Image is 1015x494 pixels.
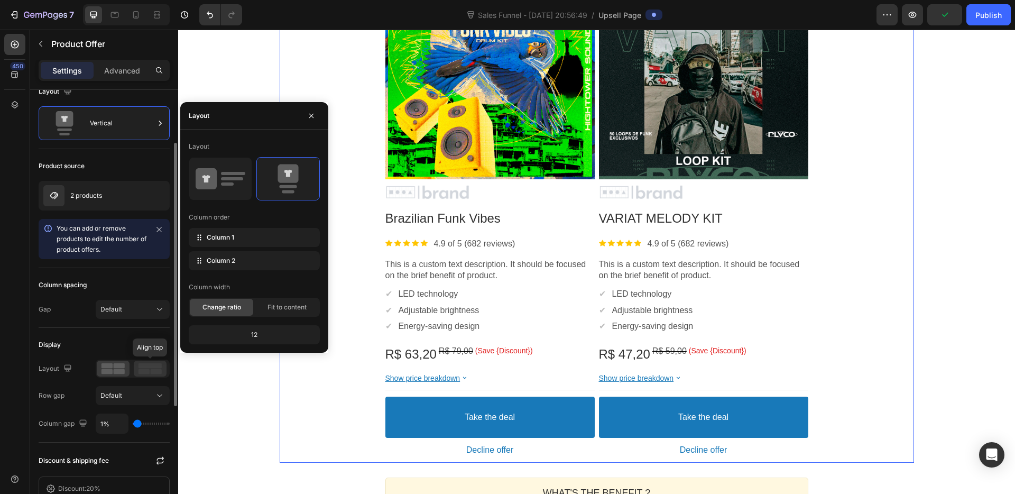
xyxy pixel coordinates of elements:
[511,317,568,325] bdo: (Save {Discount})
[421,411,630,431] button: Decline offer
[207,344,282,353] bdo: Show price breakdown
[39,161,85,171] div: Product source
[207,367,417,409] button: Take the deal
[975,10,1002,21] div: Publish
[433,291,515,303] p: Energy-saving design
[70,192,102,199] p: 2 products
[96,414,128,433] input: Auto
[966,4,1011,25] button: Publish
[104,65,140,76] p: Advanced
[207,317,259,332] bdo: R$ 63,20
[207,260,214,269] span: ✔
[52,65,82,76] p: Settings
[592,10,594,21] span: /
[207,256,235,266] span: Column 2
[43,185,64,206] img: product feature img
[39,391,64,400] div: Row gap
[39,340,61,350] div: Display
[90,111,154,135] div: Vertical
[220,259,280,270] p: LED technology
[287,382,337,394] bdo: Take the deal
[202,303,241,312] span: Change ratio
[207,411,417,431] button: Decline offer
[57,223,150,255] p: You can add or remove products to edit the number of product offers.
[297,317,355,325] bdo: (Save {Discount})
[189,111,209,121] div: Layout
[69,8,74,21] p: 7
[421,344,496,353] bdo: Show price breakdown
[96,386,170,405] button: Default
[199,4,242,25] div: Undo/Redo
[39,456,109,465] p: Discount & shipping fee
[598,10,641,21] span: Upsell Page
[433,259,493,270] p: LED technology
[217,458,621,470] p: WHAT'S THE BENEFIT ?
[39,305,51,314] div: Gap
[261,317,295,326] bdo: R$ 79,00
[100,391,122,399] span: Default
[288,415,336,426] bdo: Decline offer
[474,317,509,326] bdo: R$ 59,00
[502,415,549,426] bdo: Decline offer
[39,417,89,431] div: Column gap
[10,62,25,70] div: 450
[255,209,337,220] p: 4.9 of 5 (682 reviews)
[39,362,74,376] div: Layout
[207,292,214,301] span: ✔
[207,233,234,242] span: Column 1
[4,4,79,25] button: 7
[421,230,630,252] p: This is a custom text description. It should be focused on the brief benefit of product.
[58,484,100,493] p: Discount:
[421,317,472,332] bdo: R$ 47,20
[500,382,550,394] bdo: Take the deal
[421,276,428,285] span: ✔
[207,230,417,252] p: This is a custom text description. It should be focused on the brief benefit of product.
[96,300,170,319] button: Default
[267,303,307,312] span: Fit to content
[39,280,87,290] div: Column spacing
[178,30,1015,494] iframe: Design area
[207,276,214,285] span: ✔
[189,213,230,222] div: Column order
[189,282,230,292] div: Column width
[469,209,550,220] p: 4.9 of 5 (682 reviews)
[476,10,589,21] span: Sales Funnel - [DATE] 20:56:49
[421,367,630,409] button: Take the deal
[189,142,209,151] div: Layout
[51,38,165,50] p: Product Offer
[421,181,545,196] bdo: VARIAT MELODY KIT
[100,305,122,313] span: Default
[433,276,514,287] p: Adjustable brightness
[421,260,428,269] span: ✔
[207,181,322,196] bdo: Brazilian Funk Vibes
[220,291,301,303] p: Energy-saving design
[191,327,318,342] div: 12
[39,85,74,99] div: Layout
[979,442,1004,468] div: Open Intercom Messenger
[86,484,100,492] span: 20%
[220,276,301,287] p: Adjustable brightness
[421,292,428,301] span: ✔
